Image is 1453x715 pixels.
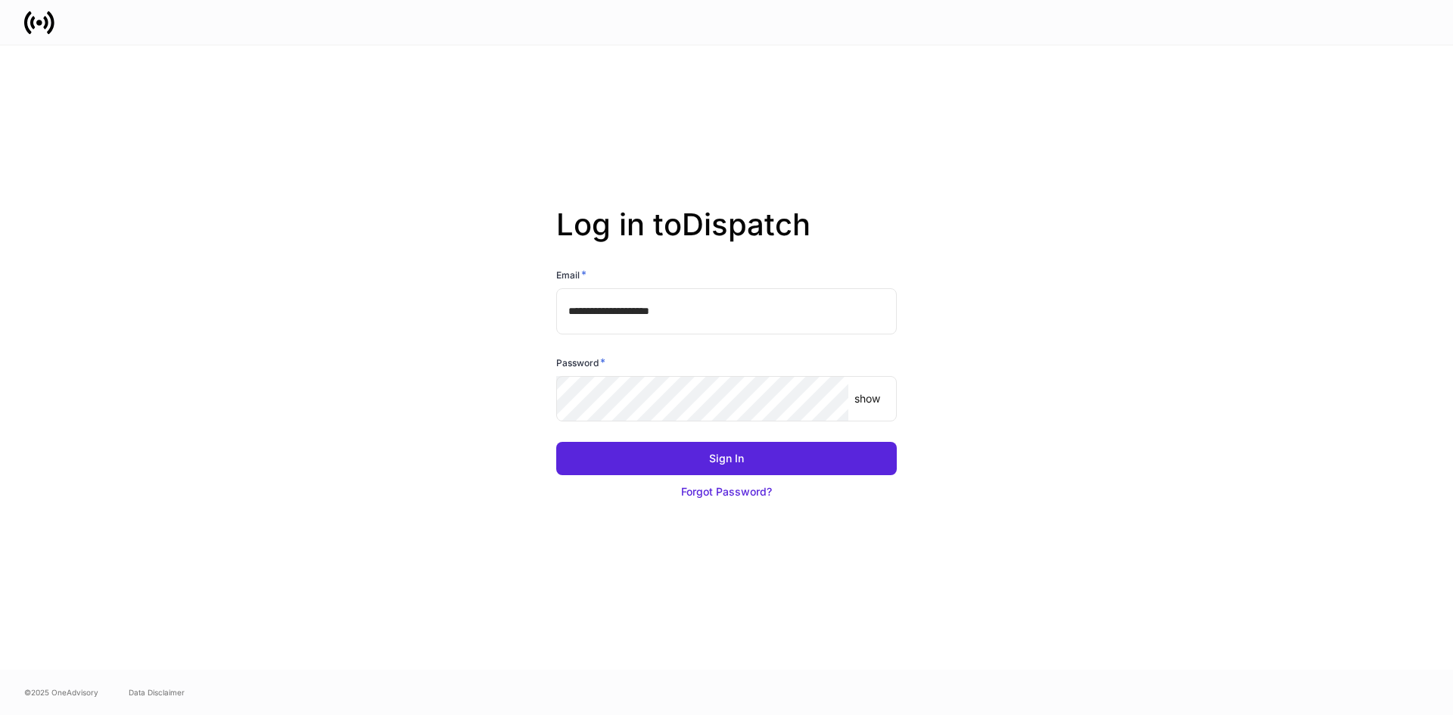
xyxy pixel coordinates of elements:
h6: Email [556,267,586,282]
span: © 2025 OneAdvisory [24,686,98,698]
button: Forgot Password? [556,475,897,508]
p: show [854,391,880,406]
h6: Password [556,355,605,370]
h2: Log in to Dispatch [556,207,897,267]
div: Forgot Password? [681,484,772,499]
a: Data Disclaimer [129,686,185,698]
button: Sign In [556,442,897,475]
div: Sign In [709,451,744,466]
